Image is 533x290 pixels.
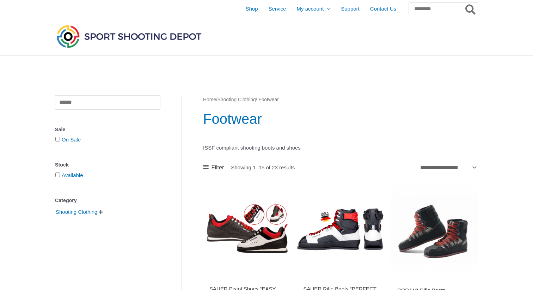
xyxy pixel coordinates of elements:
[218,97,256,102] a: Shooting Clothing
[209,277,283,285] iframe: Customer reviews powered by Trustpilot
[397,277,471,285] iframe: Customer reviews powered by Trustpilot
[55,23,203,49] img: Sport Shooting Depot
[55,137,60,141] input: On Sale
[55,209,98,215] a: Shooting Clothing
[55,160,160,170] div: Stock
[203,186,290,273] img: SAUER Pistol Shoes "EASY TOP"
[203,95,478,104] nav: Breadcrumb
[99,210,103,215] span: 
[203,143,478,153] p: ISSF compliant shooting boots and shoes
[55,195,160,206] div: Category
[231,165,295,170] p: Showing 1–15 of 23 results
[212,162,224,173] span: Filter
[417,162,478,173] select: Shop order
[55,173,60,177] input: Available
[55,206,98,218] span: Shooting Clothing
[303,277,377,285] iframe: Customer reviews powered by Trustpilot
[62,137,81,143] a: On Sale
[297,186,384,273] img: PERFECT X
[464,3,478,15] button: Search
[203,162,224,173] a: Filter
[203,97,216,102] a: Home
[203,109,478,129] h1: Footwear
[62,172,83,178] a: Available
[55,125,160,135] div: Sale
[391,186,478,273] img: CORAMI Rifle Boots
